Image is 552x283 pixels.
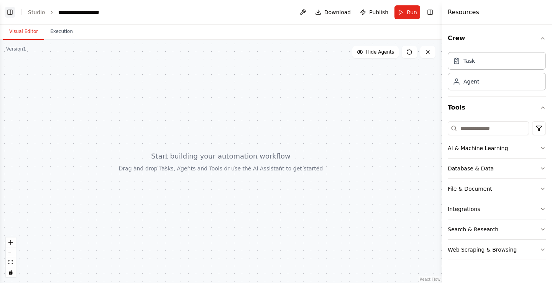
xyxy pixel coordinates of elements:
button: Search & Research [448,219,546,239]
button: Database & Data [448,159,546,178]
div: Version 1 [6,46,26,52]
button: Tools [448,97,546,118]
span: Publish [369,8,388,16]
button: Integrations [448,199,546,219]
div: Crew [448,49,546,97]
button: Hide right sidebar [425,7,435,18]
span: Run [407,8,417,16]
nav: breadcrumb [28,8,111,16]
button: Execution [44,24,79,40]
button: toggle interactivity [6,267,16,277]
button: Download [312,5,354,19]
h4: Resources [448,8,479,17]
span: Download [324,8,351,16]
button: Visual Editor [3,24,44,40]
button: Show left sidebar [5,7,15,18]
div: Task [463,57,475,65]
button: Run [394,5,420,19]
button: fit view [6,257,16,267]
div: Tools [448,118,546,266]
button: Web Scraping & Browsing [448,240,546,260]
button: Publish [357,5,391,19]
div: React Flow controls [6,237,16,277]
button: Hide Agents [352,46,399,58]
button: File & Document [448,179,546,199]
span: Hide Agents [366,49,394,55]
div: Agent [463,78,479,85]
button: zoom in [6,237,16,247]
button: AI & Machine Learning [448,138,546,158]
a: Studio [28,9,45,15]
button: Crew [448,28,546,49]
a: React Flow attribution [420,277,440,281]
button: zoom out [6,247,16,257]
